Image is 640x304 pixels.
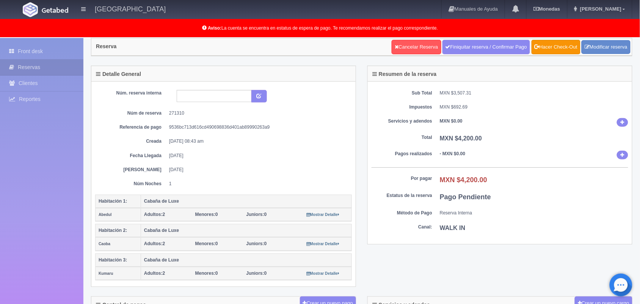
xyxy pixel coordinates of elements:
a: Cancelar Reserva [392,40,441,54]
small: Mostrar Detalle [306,271,339,276]
dd: 271310 [169,110,346,117]
a: Finiquitar reserva / Confirmar Pago [442,40,530,54]
b: Aviso: [208,25,221,31]
dt: Por pagar [372,175,432,182]
small: Mostrar Detalle [306,242,339,246]
b: - MXN $0.00 [440,151,465,156]
span: 2 [144,212,165,217]
img: Getabed [23,2,38,17]
a: Hacer Check-Out [532,40,580,54]
strong: Juniors: [246,212,264,217]
dt: Impuestos [372,104,432,110]
span: 0 [246,212,267,217]
b: WALK IN [440,225,466,231]
dt: Creada [101,138,162,145]
b: MXN $4,200.00 [440,176,487,184]
strong: Menores: [195,241,215,246]
b: Habitación 2: [99,228,127,233]
b: Habitación 1: [99,198,127,204]
b: Pago Pendiente [440,193,491,201]
dd: MXN $692.69 [440,104,628,110]
dt: Servicios y adendos [372,118,432,124]
th: Cabaña de Luxe [141,224,352,238]
th: Cabaña de Luxe [141,254,352,267]
span: 0 [246,241,267,246]
h4: Detalle General [96,71,141,77]
dt: Sub Total [372,90,432,96]
dt: Referencia de pago [101,124,162,131]
dd: [DATE] [169,153,346,159]
dd: [DATE] [169,167,346,173]
dt: Pagos realizados [372,151,432,157]
h4: Reserva [96,44,117,49]
img: Getabed [42,7,68,13]
b: MXN $4,200.00 [440,135,482,142]
dd: 9536bc713d616cd490698836d401ab89990263a9 [169,124,346,131]
dt: Total [372,134,432,141]
strong: Adultos: [144,212,163,217]
b: Habitación 3: [99,257,127,263]
dt: Núm. reserva interna [101,90,162,96]
a: Mostrar Detalle [306,271,339,276]
small: Abedul [99,213,112,217]
a: Modificar reserva [582,40,631,54]
dd: MXN $3,507.31 [440,90,628,96]
dd: [DATE] 08:43 am [169,138,346,145]
span: 2 [144,271,165,276]
a: Mostrar Detalle [306,212,339,217]
dt: [PERSON_NAME] [101,167,162,173]
dt: Estatus de la reserva [372,192,432,199]
strong: Adultos: [144,271,163,276]
strong: Menores: [195,212,215,217]
dt: Núm Noches [101,181,162,187]
strong: Juniors: [246,271,264,276]
span: 0 [195,241,218,246]
span: [PERSON_NAME] [578,6,621,12]
dt: Núm de reserva [101,110,162,117]
dt: Fecha Llegada [101,153,162,159]
dt: Canal: [372,224,432,230]
span: 2 [144,241,165,246]
h4: [GEOGRAPHIC_DATA] [95,4,166,13]
span: 0 [195,212,218,217]
small: Caoba [99,242,110,246]
small: Kumaru [99,271,113,276]
b: MXN $0.00 [440,118,463,124]
span: 0 [195,271,218,276]
strong: Menores: [195,271,215,276]
dt: Método de Pago [372,210,432,216]
h4: Resumen de la reserva [372,71,437,77]
a: Mostrar Detalle [306,241,339,246]
strong: Juniors: [246,241,264,246]
b: Monedas [533,6,560,12]
span: 0 [246,271,267,276]
th: Cabaña de Luxe [141,195,352,208]
dd: Reserva Interna [440,210,628,216]
strong: Adultos: [144,241,163,246]
dd: 1 [169,181,346,187]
